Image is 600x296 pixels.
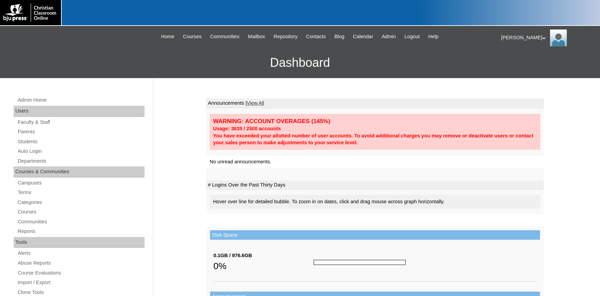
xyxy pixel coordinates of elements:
[425,33,442,41] a: Help
[17,179,145,187] a: Campuses
[210,230,540,240] td: Disk Space
[213,126,281,131] strong: Usage: 3635 / 2500 accounts
[353,33,373,41] span: Calendar
[334,33,344,41] span: Blog
[14,237,145,248] div: Tools
[331,33,348,41] a: Blog
[17,137,145,146] a: Students
[17,96,145,104] a: Admin Home
[3,47,597,78] h3: Dashboard
[17,227,145,236] a: Reports
[274,33,298,41] span: Repository
[206,156,544,168] td: No unread announcements.
[17,147,145,156] a: Auto Login
[14,106,145,117] div: Users
[183,33,202,41] span: Courses
[501,29,593,46] div: [PERSON_NAME]
[213,117,537,125] div: WARNING: ACCOUNT OVERAGES (145%)
[244,33,269,41] a: Mailbox
[206,99,544,108] td: Announcements |
[378,33,400,41] a: Admin
[3,3,58,22] img: logo-white.png
[17,157,145,165] a: Departments
[17,259,145,267] a: Abuse Reports
[17,198,145,207] a: Categories
[213,252,314,259] div: 0.1GB / 976.6GB
[206,180,544,190] td: # Logins Over the Past Thirty Days
[17,128,145,136] a: Parents
[306,33,326,41] span: Contacts
[17,218,145,226] a: Communities
[550,29,567,46] img: Karen Lawton
[210,195,540,209] div: Hover over line for detailed bubble. To zoom in on dates, click and drag mouse across graph horiz...
[349,33,376,41] a: Calendar
[161,33,175,41] span: Home
[428,33,438,41] span: Help
[213,259,314,273] div: 0%
[14,166,145,177] div: Courses & Communities
[158,33,178,41] a: Home
[382,33,396,41] span: Admin
[213,132,537,146] div: You have exceeded your allotted number of user accounts. To avoid additional charges you may remo...
[180,33,205,41] a: Courses
[17,249,145,257] a: Alerts
[17,188,145,197] a: Terms
[247,100,264,106] a: View All
[207,33,243,41] a: Communities
[210,33,239,41] span: Communities
[303,33,329,41] a: Contacts
[17,278,145,287] a: Import / Export
[404,33,420,41] span: Logout
[17,208,145,216] a: Courses
[17,269,145,277] a: Course Evaluations
[401,33,423,41] a: Logout
[270,33,301,41] a: Repository
[248,33,265,41] span: Mailbox
[17,118,145,127] a: Faculty & Staff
